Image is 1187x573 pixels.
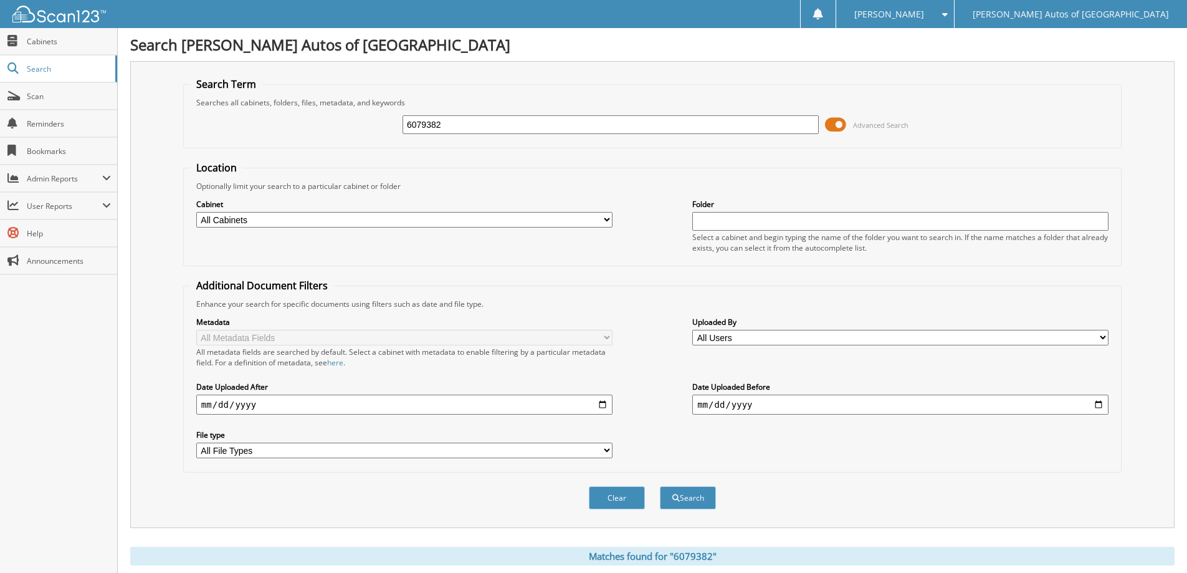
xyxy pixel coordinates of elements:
[27,228,111,239] span: Help
[327,357,343,368] a: here
[589,486,645,509] button: Clear
[12,6,106,22] img: scan123-logo-white.svg
[196,347,613,368] div: All metadata fields are searched by default. Select a cabinet with metadata to enable filtering b...
[692,317,1108,327] label: Uploaded By
[190,299,1115,309] div: Enhance your search for specific documents using filters such as date and file type.
[130,547,1175,566] div: Matches found for "6079382"
[692,232,1108,253] div: Select a cabinet and begin typing the name of the folder you want to search in. If the name match...
[27,173,102,184] span: Admin Reports
[692,395,1108,415] input: end
[190,97,1115,108] div: Searches all cabinets, folders, files, metadata, and keywords
[27,91,111,102] span: Scan
[196,317,613,327] label: Metadata
[27,146,111,156] span: Bookmarks
[973,11,1169,18] span: [PERSON_NAME] Autos of [GEOGRAPHIC_DATA]
[692,382,1108,392] label: Date Uploaded Before
[27,118,111,129] span: Reminders
[190,279,334,292] legend: Additional Document Filters
[27,36,111,47] span: Cabinets
[190,77,262,91] legend: Search Term
[190,181,1115,191] div: Optionally limit your search to a particular cabinet or folder
[196,395,613,415] input: start
[27,64,109,74] span: Search
[130,34,1175,55] h1: Search [PERSON_NAME] Autos of [GEOGRAPHIC_DATA]
[660,486,716,509] button: Search
[853,120,908,130] span: Advanced Search
[196,199,613,209] label: Cabinet
[190,161,243,175] legend: Location
[196,382,613,392] label: Date Uploaded After
[854,11,924,18] span: [PERSON_NAME]
[196,430,613,440] label: File type
[27,256,111,266] span: Announcements
[692,199,1108,209] label: Folder
[27,201,102,211] span: User Reports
